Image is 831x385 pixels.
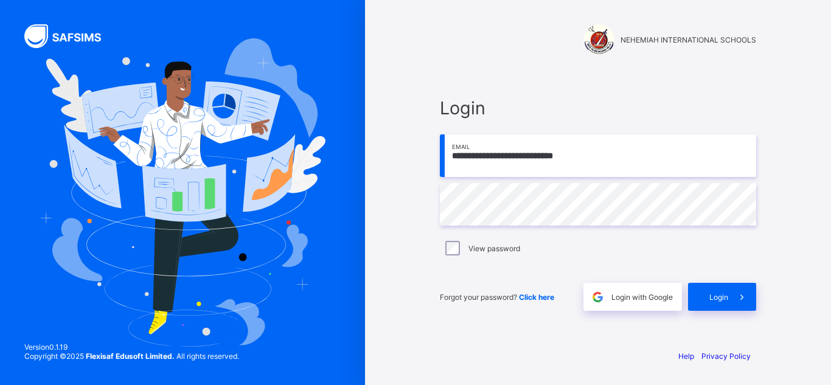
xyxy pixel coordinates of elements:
img: google.396cfc9801f0270233282035f929180a.svg [591,290,605,304]
a: Click here [519,293,554,302]
img: SAFSIMS Logo [24,24,116,48]
span: Version 0.1.19 [24,342,239,352]
a: Help [678,352,694,361]
span: Login [440,97,756,119]
strong: Flexisaf Edusoft Limited. [86,352,175,361]
a: Privacy Policy [701,352,751,361]
img: Hero Image [40,38,326,346]
span: Login [709,293,728,302]
span: Login with Google [611,293,673,302]
span: Forgot your password? [440,293,554,302]
span: Copyright © 2025 All rights reserved. [24,352,239,361]
label: View password [468,244,520,253]
span: NEHEMIAH INTERNATIONAL SCHOOLS [621,35,756,44]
